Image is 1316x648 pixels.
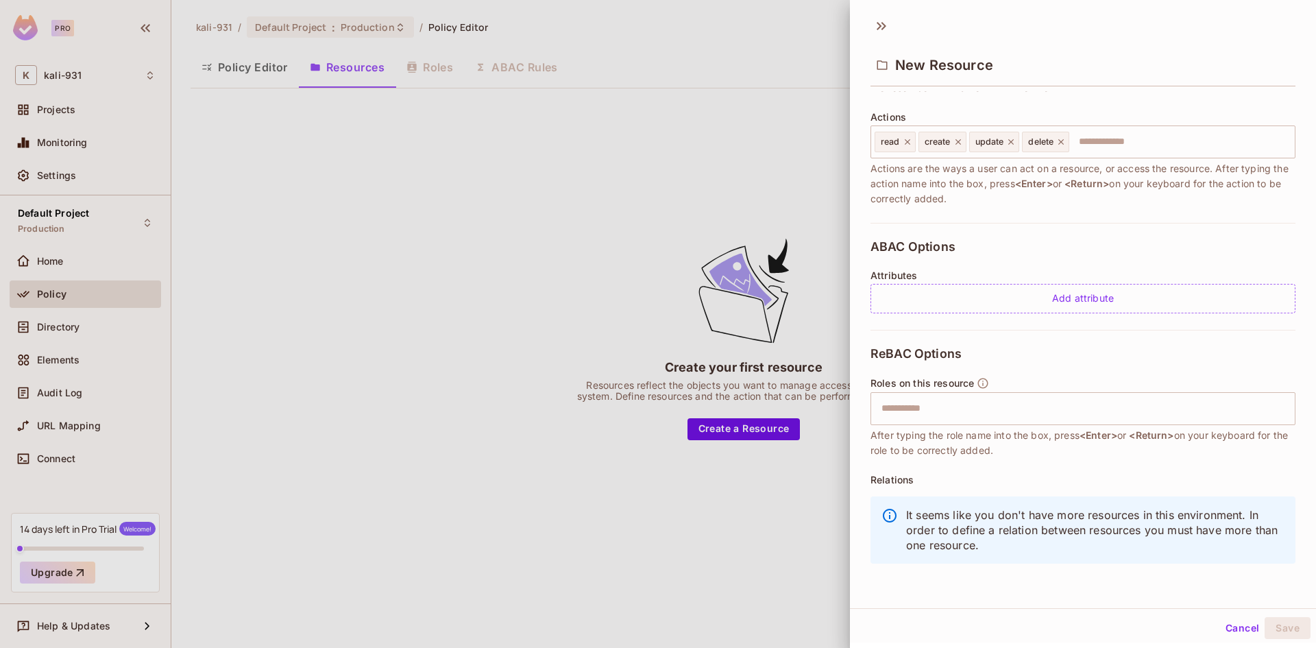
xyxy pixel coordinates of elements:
div: create [918,132,966,152]
span: New Resource [895,57,993,73]
span: ReBAC Options [870,347,962,361]
p: It seems like you don't have more resources in this environment. In order to define a relation be... [906,507,1284,553]
span: create [925,136,951,147]
span: Roles on this resource [870,378,974,389]
div: Add attribute [870,284,1295,313]
span: <Enter> [1080,429,1117,441]
span: <Enter> [1015,178,1053,189]
span: <Return> [1064,178,1109,189]
span: Actions are the ways a user can act on a resource, or access the resource. After typing the actio... [870,161,1295,206]
span: ABAC Options [870,240,955,254]
span: Attributes [870,270,918,281]
span: After typing the role name into the box, press or on your keyboard for the role to be correctly a... [870,428,1295,458]
div: read [875,132,916,152]
span: read [881,136,900,147]
span: Relations [870,475,914,485]
span: Actions [870,112,906,123]
button: Cancel [1220,617,1265,639]
button: Save [1265,617,1311,639]
span: update [975,136,1004,147]
div: update [969,132,1020,152]
div: delete [1022,132,1069,152]
span: <Return> [1129,429,1173,441]
span: delete [1028,136,1053,147]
